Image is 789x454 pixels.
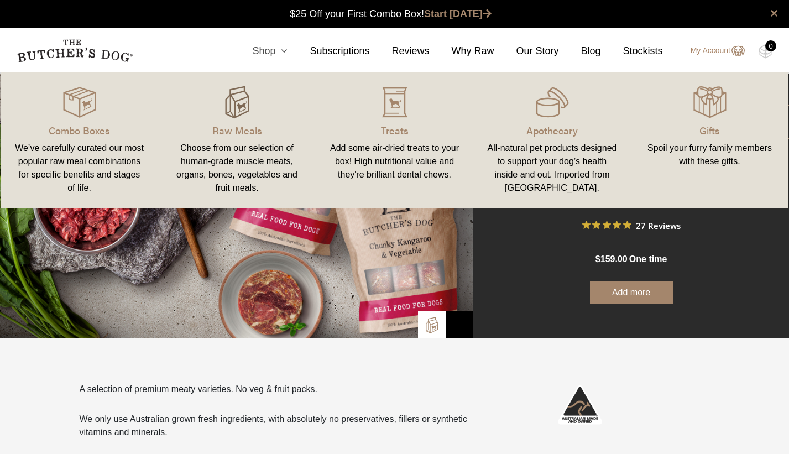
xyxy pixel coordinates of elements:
[1,84,158,197] a: Combo Boxes We’ve carefully curated our most popular raw meal combinations for specific benefits ...
[221,86,254,119] img: TBD_build-A-Box_Hover.png
[14,142,145,195] div: We’ve carefully curated our most popular raw meal combinations for specific benefits and stages o...
[329,123,460,138] p: Treats
[559,44,601,59] a: Blog
[765,40,776,51] div: 0
[759,44,772,59] img: TBD_Cart-Empty.png
[680,44,745,58] a: My Account
[424,8,492,19] a: Start [DATE]
[601,44,663,59] a: Stockists
[369,44,429,59] a: Reviews
[631,84,788,197] a: Gifts Spoil your furry family members with these gifts.
[644,142,775,168] div: Spoil your furry family members with these gifts.
[171,123,302,138] p: Raw Meals
[316,84,473,197] a: Treats Add some air-dried treats to your box! High nutritional value and they're brilliant dental...
[329,142,460,181] div: Add some air-dried treats to your box! High nutritional value and they're brilliant dental chews.
[487,123,618,138] p: Apothecary
[494,44,559,59] a: Our Story
[171,142,302,195] div: Choose from our selection of human-grade muscle meats, organs, bones, vegetables and fruit meals.
[430,44,494,59] a: Why Raw
[487,142,618,195] div: All-natural pet products designed to support your dog’s health inside and out. Imported from [GEO...
[644,123,775,138] p: Gifts
[14,123,145,138] p: Combo Boxes
[770,7,778,20] a: close
[230,44,288,59] a: Shop
[473,84,631,197] a: Apothecary All-natural pet products designed to support your dog’s health inside and out. Importe...
[288,44,369,59] a: Subscriptions
[158,84,316,197] a: Raw Meals Choose from our selection of human-grade muscle meats, organs, bones, vegetables and fr...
